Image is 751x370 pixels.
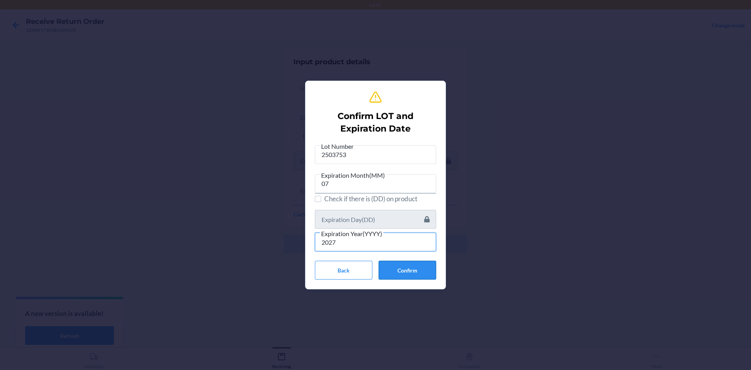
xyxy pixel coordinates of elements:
[315,174,436,193] input: Expiration Month(MM)
[315,145,436,164] input: Lot Number
[315,196,321,202] input: Check if there is (DD) on product
[379,261,436,280] button: Confirm
[315,233,436,251] input: Expiration Year(YYYY)
[318,110,433,135] h2: Confirm LOT and Expiration Date
[320,230,383,238] span: Expiration Year(YYYY)
[315,261,372,280] button: Back
[320,143,355,150] span: Lot Number
[315,210,436,229] input: Expiration Day(DD)
[320,171,386,179] span: Expiration Month(MM)
[324,194,436,204] span: Check if there is (DD) on product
